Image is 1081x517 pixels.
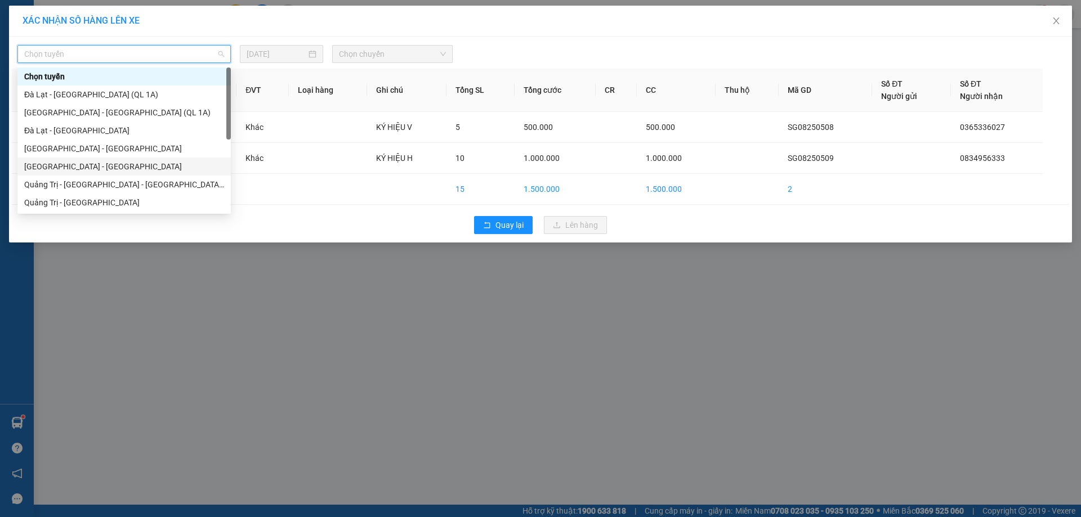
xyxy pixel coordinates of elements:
span: Chọn tuyến [24,46,224,62]
td: 2 [12,143,60,174]
span: Người gửi [881,92,917,101]
td: 2 [779,174,872,205]
div: Đà Lạt - Sài Gòn [17,122,231,140]
div: [GEOGRAPHIC_DATA] - [GEOGRAPHIC_DATA] [24,160,224,173]
td: 1.500.000 [637,174,716,205]
span: KÝ HIỆU H [376,154,413,163]
span: VP [GEOGRAPHIC_DATA] [68,6,169,31]
span: 10 [455,154,464,163]
div: Chọn tuyến [17,68,231,86]
div: Đà Lạt - Sài Gòn (QL 1A) [17,86,231,104]
p: Gửi: [5,7,66,32]
span: 0 [42,78,48,90]
span: XÁC NHẬN SỐ HÀNG LÊN XE [23,15,140,26]
div: Quảng Trị - [GEOGRAPHIC_DATA] - [GEOGRAPHIC_DATA] - [GEOGRAPHIC_DATA] [24,178,224,191]
div: Sài Gòn - Đà Lạt [17,140,231,158]
span: 1.000.000 [524,154,560,163]
span: SG08250509 [788,154,834,163]
div: Chọn tuyến [24,70,224,83]
span: Chọn chuyến [339,46,446,62]
button: uploadLên hàng [544,216,607,234]
th: CC [637,69,716,112]
td: 15 [446,174,515,205]
span: 0365336027 [960,123,1005,132]
th: STT [12,69,60,112]
span: CR: [3,64,20,76]
span: 1.000.000 [646,154,682,163]
div: [GEOGRAPHIC_DATA] - [GEOGRAPHIC_DATA] [24,142,224,155]
span: 500.000 [524,123,553,132]
span: ĐỒNG HỚI [89,47,141,59]
button: rollbackQuay lại [474,216,533,234]
span: close [1052,16,1061,25]
span: 5 [455,123,460,132]
th: ĐVT [236,69,289,112]
td: Khác [236,143,289,174]
th: CR [596,69,637,112]
span: KÝ HIỆU V [376,123,412,132]
div: Quảng Trị - Huế - Đà Nẵng - Vũng Tàu [17,176,231,194]
span: 0 [23,64,29,76]
div: Đà Lạt - [GEOGRAPHIC_DATA] (QL 1A) [24,88,224,101]
span: 500.000 [646,123,675,132]
td: 1 [12,112,60,143]
th: Loại hàng [289,69,367,112]
span: SG08250508 [788,123,834,132]
span: Quay lại [495,219,524,231]
div: Sài Gòn - Quảng Trị [17,158,231,176]
span: CC: [29,64,45,76]
div: Quảng Trị - Sài Gòn [17,194,231,212]
span: Số ĐT [960,79,981,88]
div: Sài Gòn - Đà Lạt (QL 1A) [17,104,231,122]
th: Tổng SL [446,69,515,112]
span: rollback [483,221,491,230]
span: 0912581577 [68,33,130,45]
span: 200.000 [48,64,88,76]
div: Quảng Trị - [GEOGRAPHIC_DATA] [24,196,224,209]
input: 13/08/2025 [247,48,306,60]
th: Tổng cước [515,69,596,112]
th: Mã GD [779,69,872,112]
span: Thu hộ: [3,78,39,90]
div: Đà Lạt - [GEOGRAPHIC_DATA] [24,124,224,137]
div: [GEOGRAPHIC_DATA] - [GEOGRAPHIC_DATA] (QL 1A) [24,106,224,119]
span: 0834956333 [960,154,1005,163]
th: Thu hộ [716,69,779,112]
span: Số ĐT [881,79,903,88]
span: 0902279658 [5,34,66,46]
td: Khác [236,112,289,143]
p: Nhận: [68,6,169,31]
span: Giao: [68,48,141,59]
th: Ghi chú [367,69,446,112]
span: Người nhận [960,92,1003,101]
span: VP An Sương [5,7,52,32]
button: Close [1040,6,1072,37]
td: 1.500.000 [515,174,596,205]
span: Lấy: [5,48,21,59]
